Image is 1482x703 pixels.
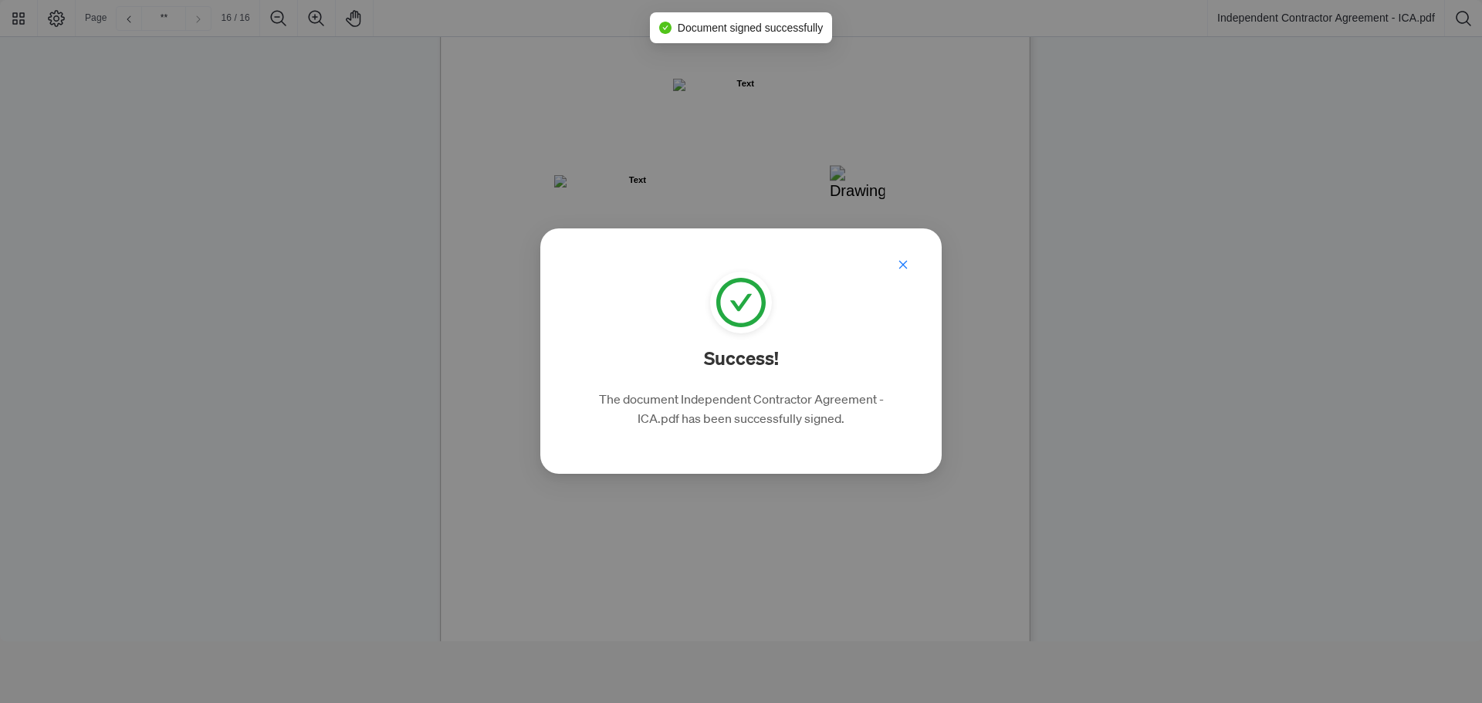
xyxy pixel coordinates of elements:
span: check-circle [659,22,672,34]
p: The document Independent Contractor Agreement - ICA.pdf has been successfully signed. [584,389,898,428]
span: close [898,259,908,270]
span: check-circle [710,272,772,333]
span: Document signed successfully [678,19,823,36]
h2: Success! [704,346,779,370]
